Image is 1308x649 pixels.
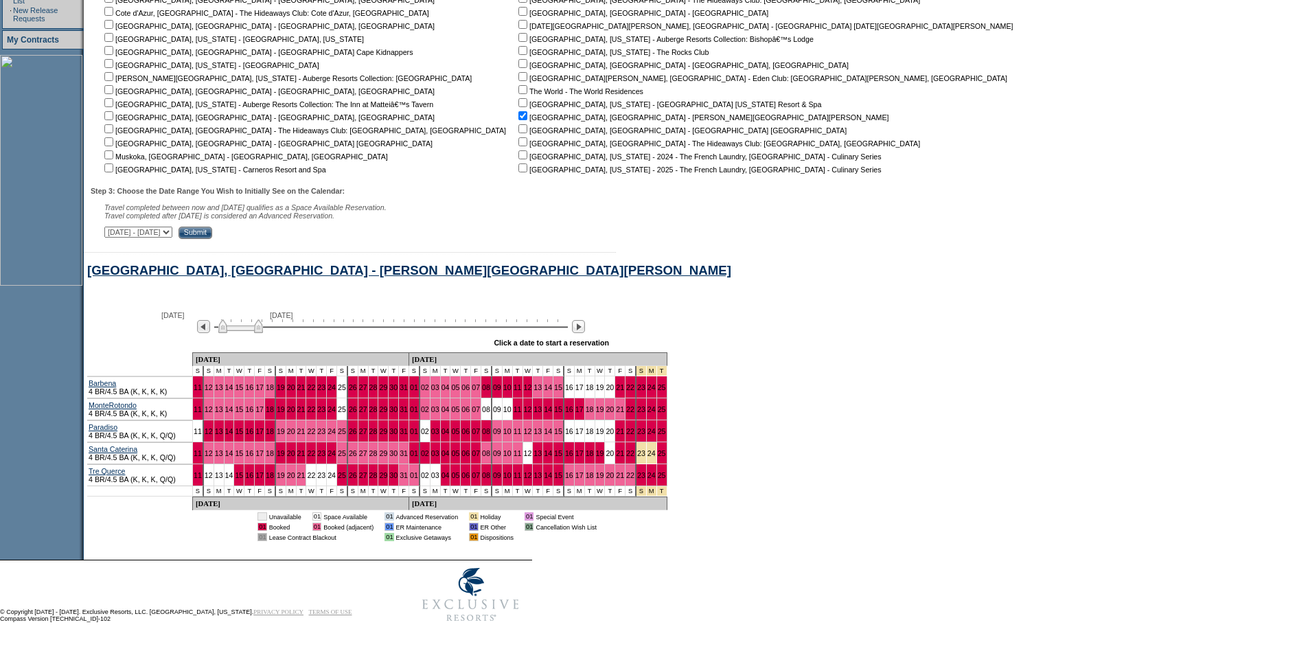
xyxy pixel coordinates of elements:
[554,471,562,479] a: 15
[586,383,594,391] a: 18
[277,471,285,479] a: 19
[565,449,573,457] a: 16
[606,405,614,413] a: 20
[369,383,378,391] a: 28
[516,100,821,109] nobr: [GEOGRAPHIC_DATA], [US_STATE] - [GEOGRAPHIC_DATA] [US_STATE] Resort & Spa
[533,427,542,435] a: 13
[297,405,306,413] a: 21
[575,383,584,391] a: 17
[102,152,388,161] nobr: Muskoka, [GEOGRAPHIC_DATA] - [GEOGRAPHIC_DATA], [GEOGRAPHIC_DATA]
[328,427,336,435] a: 24
[205,449,213,457] a: 12
[514,427,522,435] a: 11
[441,427,450,435] a: 04
[616,471,624,479] a: 21
[338,427,346,435] a: 25
[516,113,888,122] nobr: [GEOGRAPHIC_DATA], [GEOGRAPHIC_DATA] - [PERSON_NAME][GEOGRAPHIC_DATA][PERSON_NAME]
[389,471,398,479] a: 30
[89,401,137,409] a: MonteRotondo
[493,449,501,457] a: 09
[194,383,202,391] a: 11
[306,366,317,376] td: W
[309,608,352,615] a: TERMS OF USE
[10,6,12,23] td: ·
[193,352,409,366] td: [DATE]
[379,405,387,413] a: 29
[503,427,512,435] a: 10
[215,405,223,413] a: 13
[102,35,364,43] nobr: [GEOGRAPHIC_DATA], [US_STATE] - [GEOGRAPHIC_DATA], [US_STATE]
[409,352,667,366] td: [DATE]
[266,427,274,435] a: 18
[338,383,346,391] a: 25
[349,405,357,413] a: 26
[482,383,490,391] a: 08
[441,383,450,391] a: 04
[327,366,337,376] td: F
[431,471,439,479] a: 03
[472,449,480,457] a: 07
[102,48,413,56] nobr: [GEOGRAPHIC_DATA], [GEOGRAPHIC_DATA] - [GEOGRAPHIC_DATA] Cape Kidnappers
[658,383,666,391] a: 25
[516,48,709,56] nobr: [GEOGRAPHIC_DATA], [US_STATE] - The Rocks Club
[317,383,325,391] a: 23
[287,427,295,435] a: 20
[369,449,378,457] a: 28
[215,427,223,435] a: 13
[410,449,418,457] a: 01
[451,405,459,413] a: 05
[235,471,243,479] a: 15
[626,383,634,391] a: 22
[297,449,306,457] a: 21
[89,445,137,453] a: Santa Caterina
[379,383,387,391] a: 29
[255,449,264,457] a: 17
[503,383,512,391] a: 10
[472,471,480,479] a: 07
[544,427,552,435] a: 14
[337,366,348,376] td: S
[328,449,336,457] a: 24
[482,427,490,435] a: 08
[554,427,562,435] a: 15
[297,383,306,391] a: 21
[493,383,501,391] a: 09
[431,427,439,435] a: 03
[421,427,429,435] a: 02
[516,139,920,148] nobr: [GEOGRAPHIC_DATA], [GEOGRAPHIC_DATA] - The Hideaways Club: [GEOGRAPHIC_DATA], [GEOGRAPHIC_DATA]
[658,405,666,413] a: 25
[637,383,645,391] a: 23
[647,405,656,413] a: 24
[102,166,326,174] nobr: [GEOGRAPHIC_DATA], [US_STATE] - Carneros Resort and Spa
[461,427,470,435] a: 06
[265,366,276,376] td: S
[565,405,573,413] a: 16
[225,471,233,479] a: 14
[225,449,233,457] a: 14
[441,449,450,457] a: 04
[297,427,306,435] a: 21
[586,427,594,435] a: 18
[514,383,522,391] a: 11
[194,405,202,413] a: 11
[225,366,235,376] td: T
[575,449,584,457] a: 17
[472,427,480,435] a: 07
[255,471,264,479] a: 17
[348,366,358,376] td: S
[235,449,243,457] a: 15
[389,427,398,435] a: 30
[266,405,274,413] a: 18
[400,471,408,479] a: 31
[104,203,387,212] span: Travel completed between now and [DATE] qualifies as a Space Available Reservation.
[369,366,379,376] td: T
[565,383,573,391] a: 16
[87,263,731,277] a: [GEOGRAPHIC_DATA], [GEOGRAPHIC_DATA] - [PERSON_NAME][GEOGRAPHIC_DATA][PERSON_NAME]
[245,427,253,435] a: 16
[516,9,768,17] nobr: [GEOGRAPHIC_DATA], [GEOGRAPHIC_DATA] - [GEOGRAPHIC_DATA]
[307,383,315,391] a: 22
[596,471,604,479] a: 19
[461,405,470,413] a: 06
[277,449,285,457] a: 19
[544,449,552,457] a: 14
